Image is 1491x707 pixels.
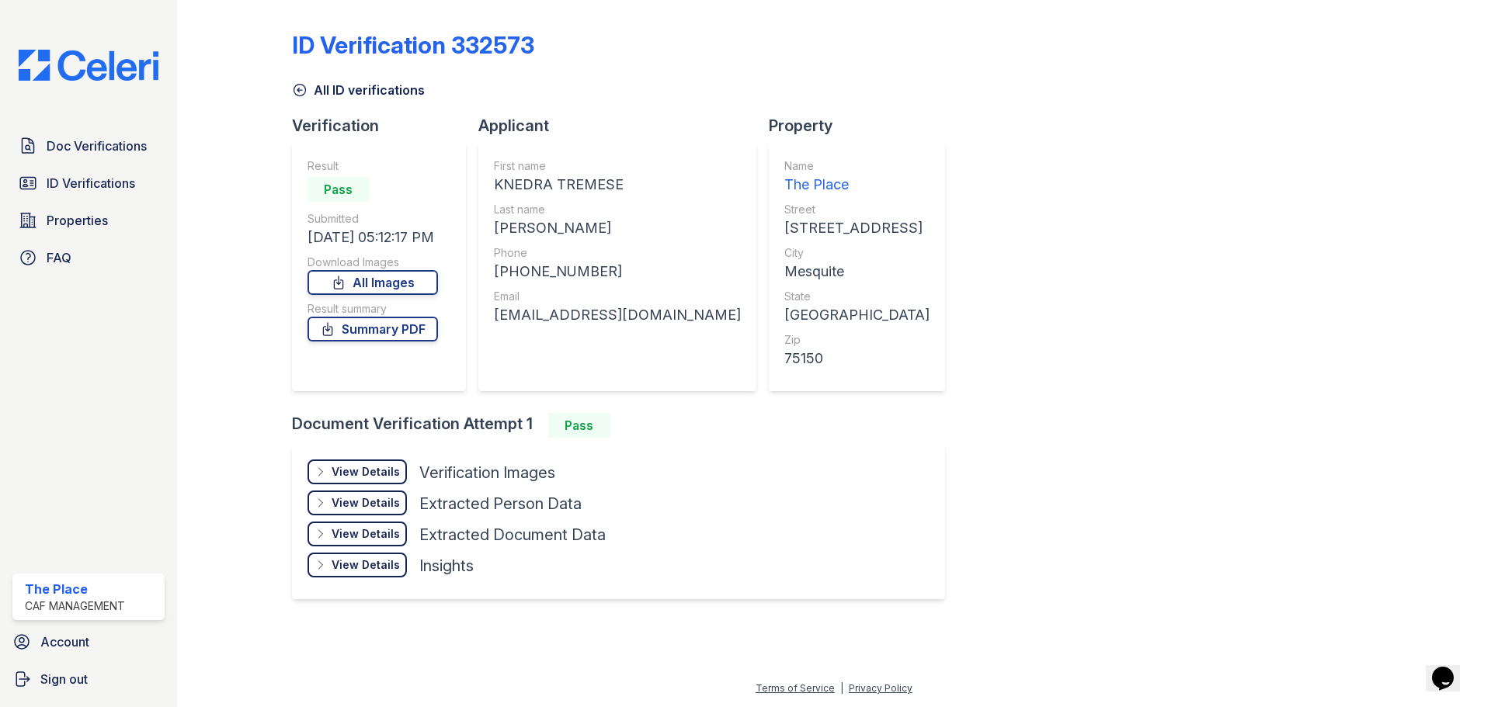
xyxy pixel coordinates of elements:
[419,493,582,515] div: Extracted Person Data
[784,158,930,196] a: Name The Place
[784,261,930,282] div: Mesquite
[292,31,534,59] div: ID Verification 332573
[784,332,930,348] div: Zip
[784,174,930,196] div: The Place
[308,270,438,295] a: All Images
[6,50,171,81] img: CE_Logo_Blue-a8612792a0a2168367f1c8372b55b34899dd931a85d93a1a3d3e32e68fde9ad4.png
[308,211,438,227] div: Submitted
[292,413,958,438] div: Document Verification Attempt 1
[40,632,89,651] span: Account
[308,227,438,248] div: [DATE] 05:12:17 PM
[6,626,171,657] a: Account
[308,301,438,317] div: Result summary
[292,81,425,99] a: All ID verifications
[784,348,930,369] div: 75150
[784,158,930,174] div: Name
[494,202,741,217] div: Last name
[47,174,135,192] span: ID Verifications
[494,304,741,326] div: [EMAIL_ADDRESS][DOMAIN_NAME]
[6,664,171,695] a: Sign out
[548,413,610,438] div: Pass
[12,205,165,236] a: Properties
[840,682,843,694] div: |
[494,245,741,261] div: Phone
[292,115,478,137] div: Verification
[784,217,930,239] div: [STREET_ADDRESS]
[478,115,769,137] div: Applicant
[25,580,125,598] div: The Place
[494,261,741,282] div: [PHONE_NUMBER]
[756,682,835,694] a: Terms of Service
[40,670,88,688] span: Sign out
[784,202,930,217] div: Street
[849,682,912,694] a: Privacy Policy
[784,245,930,261] div: City
[47,211,108,230] span: Properties
[308,177,370,202] div: Pass
[47,248,71,267] span: FAQ
[308,317,438,341] a: Summary PDF
[494,217,741,239] div: [PERSON_NAME]
[419,462,555,483] div: Verification Images
[12,242,165,273] a: FAQ
[308,158,438,174] div: Result
[332,495,400,511] div: View Details
[494,289,741,304] div: Email
[12,130,165,161] a: Doc Verifications
[308,255,438,270] div: Download Images
[419,555,474,577] div: Insights
[494,158,741,174] div: First name
[25,598,125,614] div: CAF Management
[12,168,165,199] a: ID Verifications
[332,526,400,542] div: View Details
[419,524,606,546] div: Extracted Document Data
[1426,645,1475,691] iframe: chat widget
[332,557,400,573] div: View Details
[494,174,741,196] div: KNEDRA TREMESE
[47,137,147,155] span: Doc Verifications
[784,304,930,326] div: [GEOGRAPHIC_DATA]
[784,289,930,304] div: State
[332,464,400,480] div: View Details
[769,115,958,137] div: Property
